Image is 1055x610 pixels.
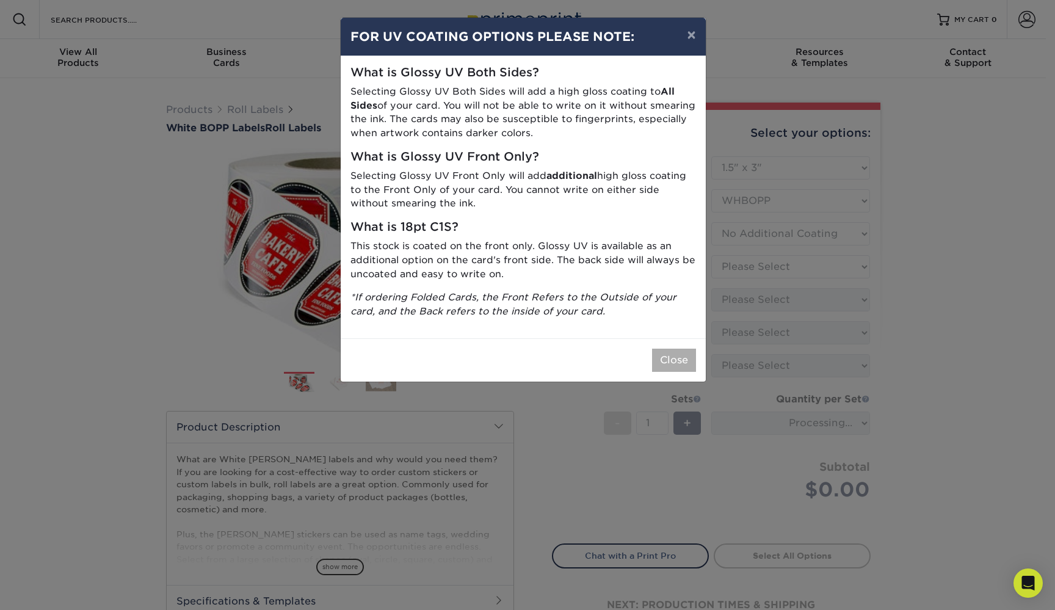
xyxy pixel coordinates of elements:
strong: additional [546,170,597,181]
i: *If ordering Folded Cards, the Front Refers to the Outside of your card, and the Back refers to t... [350,291,676,317]
p: Selecting Glossy UV Front Only will add high gloss coating to the Front Only of your card. You ca... [350,169,696,211]
h4: FOR UV COATING OPTIONS PLEASE NOTE: [350,27,696,46]
button: × [677,18,705,52]
p: This stock is coated on the front only. Glossy UV is available as an additional option on the car... [350,239,696,281]
h5: What is Glossy UV Both Sides? [350,66,696,80]
p: Selecting Glossy UV Both Sides will add a high gloss coating to of your card. You will not be abl... [350,85,696,140]
h5: What is 18pt C1S? [350,220,696,234]
div: Open Intercom Messenger [1013,568,1043,598]
button: Close [652,349,696,372]
strong: All Sides [350,85,675,111]
h5: What is Glossy UV Front Only? [350,150,696,164]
